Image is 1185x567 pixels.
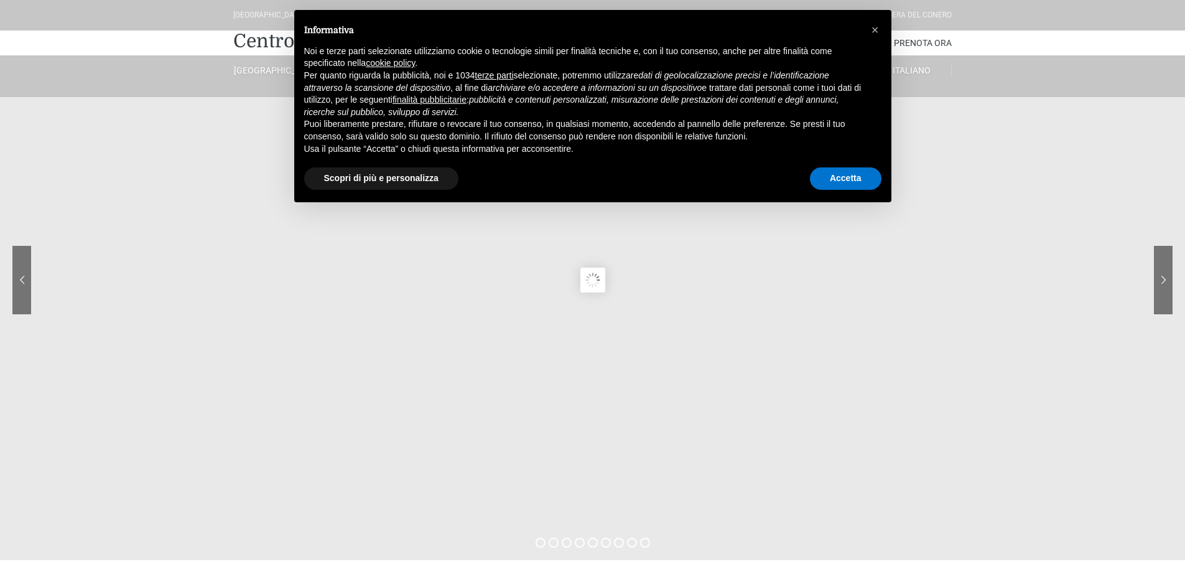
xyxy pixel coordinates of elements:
a: cookie policy [366,58,415,68]
em: archiviare e/o accedere a informazioni su un dispositivo [488,83,702,93]
p: Puoi liberamente prestare, rifiutare o revocare il tuo consenso, in qualsiasi momento, accedendo ... [304,118,862,143]
a: [GEOGRAPHIC_DATA] [233,65,313,76]
a: Italiano [872,65,952,76]
button: Scopri di più e personalizza [304,167,458,190]
h2: Informativa [304,25,862,35]
div: Riviera Del Conero [879,9,952,21]
button: finalità pubblicitarie [393,94,467,106]
p: Per quanto riguarda la pubblicità, noi e 1034 selezionate, potremmo utilizzare , al fine di e tra... [304,70,862,118]
button: Accetta [810,167,881,190]
p: Usa il pulsante “Accetta” o chiudi questa informativa per acconsentire. [304,143,862,156]
em: dati di geolocalizzazione precisi e l’identificazione attraverso la scansione del dispositivo [304,70,829,93]
div: [GEOGRAPHIC_DATA] [233,9,305,21]
a: Centro Vacanze De Angelis [233,29,473,54]
button: Chiudi questa informativa [865,20,885,40]
button: terze parti [475,70,513,82]
em: pubblicità e contenuti personalizzati, misurazione delle prestazioni dei contenuti e degli annunc... [304,95,839,117]
p: Noi e terze parti selezionate utilizziamo cookie o tecnologie simili per finalità tecniche e, con... [304,45,862,70]
span: Italiano [893,65,931,75]
span: × [871,23,879,37]
a: Prenota Ora [894,30,952,55]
